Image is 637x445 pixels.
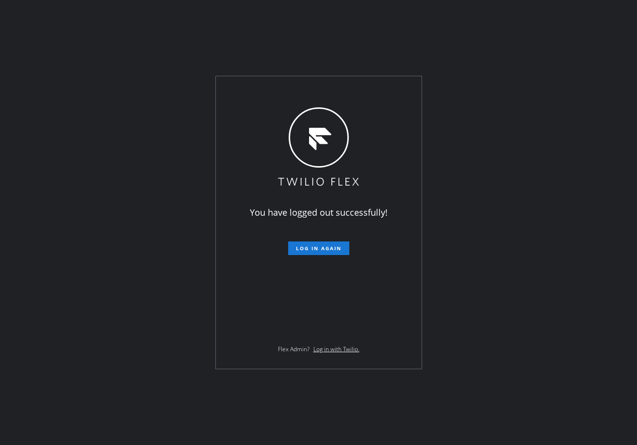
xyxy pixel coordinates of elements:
[250,206,388,218] span: You have logged out successfully!
[288,241,349,255] button: Log in again
[296,245,342,252] span: Log in again
[313,345,359,353] a: Log in with Twilio.
[278,345,310,353] span: Flex Admin?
